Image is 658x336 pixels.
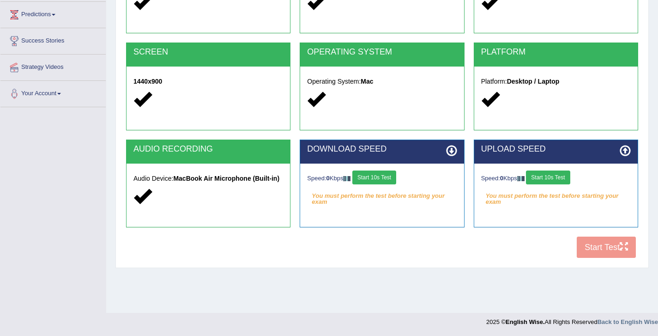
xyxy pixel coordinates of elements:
[352,171,396,184] button: Start 10s Test
[326,175,330,182] strong: 0
[481,145,631,154] h2: UPLOAD SPEED
[307,145,457,154] h2: DOWNLOAD SPEED
[506,318,544,325] strong: English Wise.
[481,78,631,85] h5: Platform:
[481,48,631,57] h2: PLATFORM
[307,78,457,85] h5: Operating System:
[133,48,283,57] h2: SCREEN
[481,171,631,187] div: Speed: Kbps
[500,175,503,182] strong: 0
[361,78,373,85] strong: Mac
[486,313,658,326] div: 2025 © All Rights Reserved
[517,176,525,181] img: ajax-loader-fb-connection.gif
[0,2,106,25] a: Predictions
[598,318,658,325] a: Back to English Wise
[481,189,631,203] em: You must perform the test before starting your exam
[133,175,283,182] h5: Audio Device:
[343,176,350,181] img: ajax-loader-fb-connection.gif
[0,55,106,78] a: Strategy Videos
[0,28,106,51] a: Success Stories
[133,145,283,154] h2: AUDIO RECORDING
[307,48,457,57] h2: OPERATING SYSTEM
[133,78,162,85] strong: 1440x900
[507,78,560,85] strong: Desktop / Laptop
[307,171,457,187] div: Speed: Kbps
[173,175,279,182] strong: MacBook Air Microphone (Built-in)
[307,189,457,203] em: You must perform the test before starting your exam
[0,81,106,104] a: Your Account
[526,171,570,184] button: Start 10s Test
